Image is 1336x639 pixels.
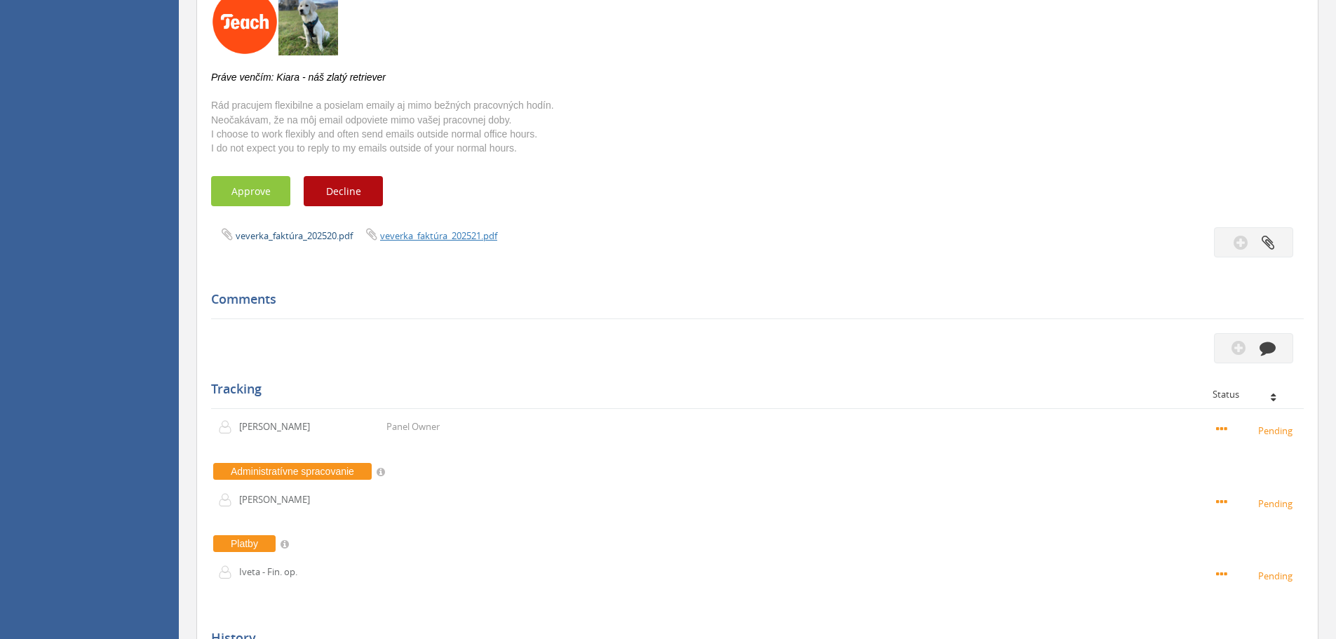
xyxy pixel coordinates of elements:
[380,229,497,242] a: veverka_faktúra_202521.pdf
[304,176,383,206] button: Decline
[1213,389,1293,399] div: Status
[218,493,239,507] img: user-icon.png
[211,382,1293,396] h5: Tracking
[211,72,386,83] i: Práve venčím: Kiara - náš zlatý retriever
[1216,495,1297,511] small: Pending
[218,420,239,434] img: user-icon.png
[211,114,512,126] font: Neočakávam, že na môj email odpoviete mimo vašej pracovnej doby.
[386,420,440,433] p: Panel Owner
[236,229,353,242] a: veverka_faktúra_202520.pdf
[1216,567,1297,583] small: Pending
[213,463,372,480] span: Administratívne spracovanie
[211,142,517,154] font: I do not expect you to reply to my emails outside of your normal hours.
[211,128,537,140] font: I choose to work flexibly and often send emails outside normal office hours.
[239,565,320,579] p: Iveta - Fin. op.
[218,565,239,579] img: user-icon.png
[239,420,320,433] p: [PERSON_NAME]
[1216,422,1297,438] small: Pending
[211,176,290,206] button: Approve
[239,493,320,506] p: [PERSON_NAME]
[211,292,1293,307] h5: Comments
[213,535,276,552] span: Platby
[211,100,554,111] font: Rád pracujem flexibilne a posielam emaily aj mimo bežných pracovných hodín.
